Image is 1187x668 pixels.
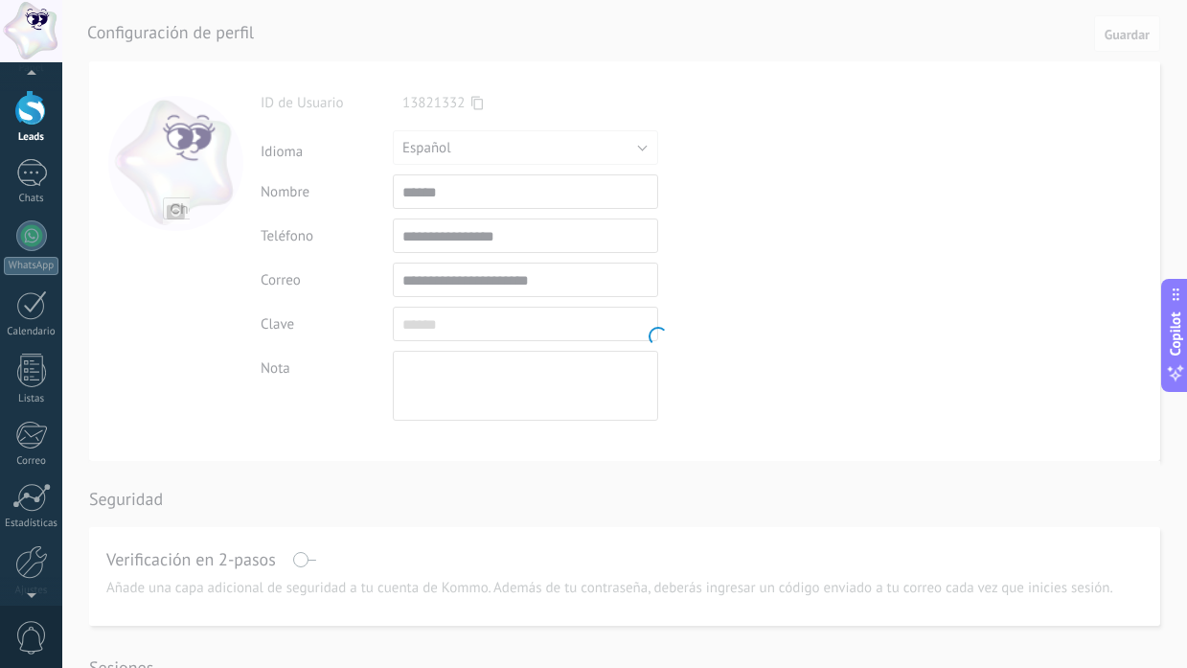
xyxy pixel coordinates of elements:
[4,393,59,405] div: Listas
[4,257,58,275] div: WhatsApp
[1166,312,1185,357] span: Copilot
[4,131,59,144] div: Leads
[4,326,59,338] div: Calendario
[4,518,59,530] div: Estadísticas
[4,455,59,468] div: Correo
[4,193,59,205] div: Chats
